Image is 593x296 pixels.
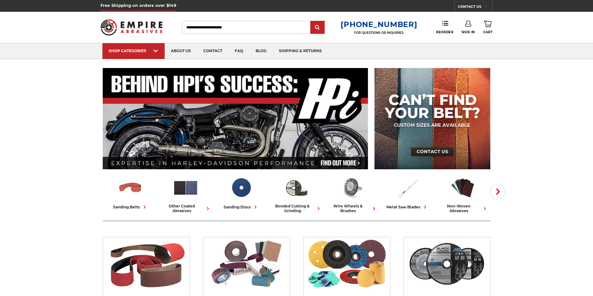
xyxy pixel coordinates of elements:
span: Reorder [436,30,453,34]
img: Sanding Belts [106,237,186,290]
a: CONTACT US [458,3,492,12]
div: other coated abrasives [161,204,211,213]
div: sanding belts [113,204,148,210]
span: Cart [483,30,492,34]
img: Other Coated Abrasives [206,237,287,290]
input: Submit [311,21,324,34]
div: wire wheels & brushes [327,204,377,213]
a: faq [228,43,249,59]
img: Wire Wheels & Brushes [339,175,365,201]
a: [PHONE_NUMBER] [341,20,417,29]
div: metal saw blades [386,204,428,210]
button: Next [490,184,505,199]
a: contact [197,43,228,59]
img: Other Coated Abrasives [173,175,199,201]
img: Metal Saw Blades [394,175,420,201]
img: Bonded Cutting & Grinding [284,175,309,201]
div: non-woven abrasives [438,204,488,213]
p: FOR QUESTIONS OR INQUIRIES [341,31,417,35]
img: Sanding Belts [117,175,143,201]
img: Empire Abrasives [101,15,163,39]
div: bonded cutting & grinding [271,204,322,213]
div: sanding discs [224,204,259,210]
a: wire wheels & brushes [327,175,377,213]
a: Cart [483,20,492,34]
img: Non-woven Abrasives [450,175,476,201]
img: Sanding Discs [306,237,387,290]
img: Bonded Cutting & Grinding [407,237,487,290]
a: sanding belts [105,175,156,210]
a: sanding discs [216,175,266,210]
span: Sign In [462,30,475,34]
img: Sanding Discs [228,175,254,201]
a: shipping & returns [273,43,328,59]
a: Reorder [436,20,453,34]
a: non-woven abrasives [438,175,488,213]
a: bonded cutting & grinding [271,175,322,213]
img: Banner for an interview featuring Horsepower Inc who makes Harley performance upgrades featured o... [103,68,368,169]
a: other coated abrasives [161,175,211,213]
a: blog [249,43,273,59]
img: promo banner for custom belts. [374,68,490,169]
a: about us [165,43,197,59]
a: metal saw blades [382,175,433,210]
div: SHOP CATEGORIES [109,48,158,53]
